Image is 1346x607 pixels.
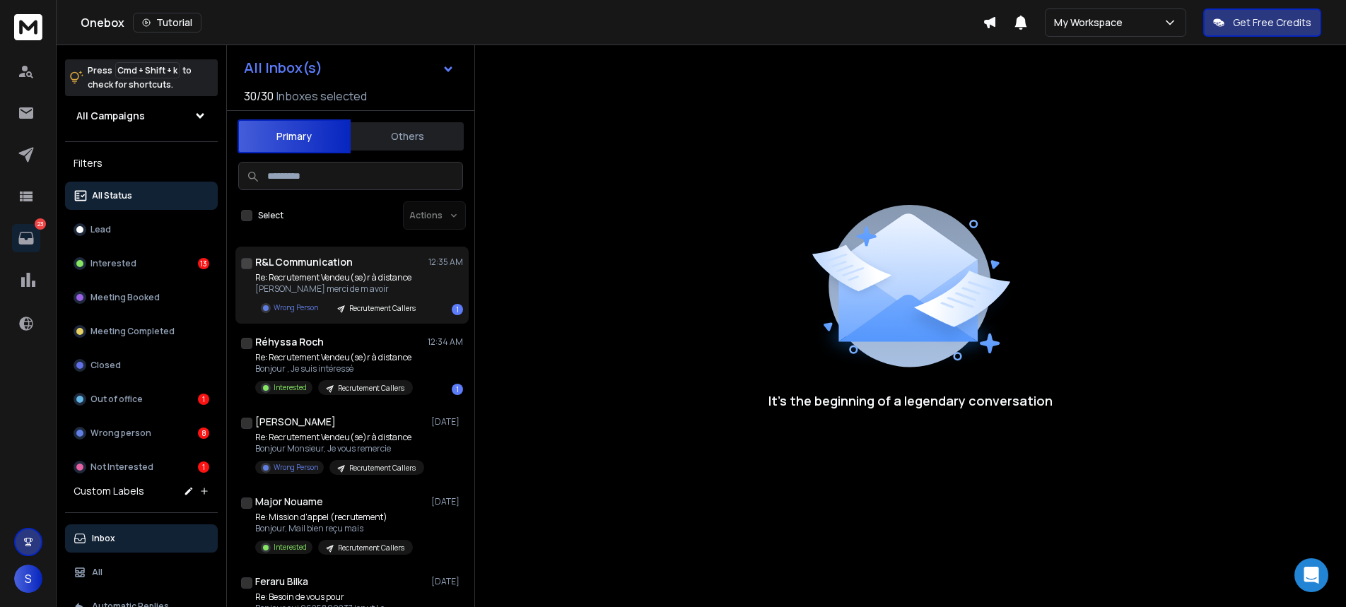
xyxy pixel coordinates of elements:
[338,543,404,553] p: Recrutement Callers
[258,210,283,221] label: Select
[351,121,464,152] button: Others
[238,119,351,153] button: Primary
[65,385,218,413] button: Out of office1
[768,391,1053,411] p: It’s the beginning of a legendary conversation
[274,382,307,393] p: Interested
[92,190,132,201] p: All Status
[255,495,323,509] h1: Major Nouame
[65,102,218,130] button: All Campaigns
[65,283,218,312] button: Meeting Booked
[65,153,218,173] h3: Filters
[14,565,42,593] button: S
[452,384,463,395] div: 1
[255,255,353,269] h1: R&L Communication
[90,461,153,473] p: Not Interested
[198,461,209,473] div: 1
[274,302,318,313] p: Wrong Person
[198,428,209,439] div: 8
[1294,558,1328,592] div: Open Intercom Messenger
[65,419,218,447] button: Wrong person8
[338,383,404,394] p: Recrutement Callers
[255,591,414,603] p: Re: Besoin de vous pour
[1203,8,1321,37] button: Get Free Credits
[198,394,209,405] div: 1
[65,182,218,210] button: All Status
[115,62,180,78] span: Cmd + Shift + k
[90,428,151,439] p: Wrong person
[452,304,463,315] div: 1
[428,257,463,268] p: 12:35 AM
[255,415,336,429] h1: [PERSON_NAME]
[65,453,218,481] button: Not Interested1
[12,224,40,252] a: 23
[76,109,145,123] h1: All Campaigns
[255,574,308,589] h1: Feraru Bilka
[255,283,424,295] p: [PERSON_NAME] merci de m avoir
[255,523,413,534] p: Bonjour, Mail bien reçu mais
[244,61,322,75] h1: All Inbox(s)
[65,249,218,278] button: Interested13
[65,524,218,553] button: Inbox
[90,292,160,303] p: Meeting Booked
[74,484,144,498] h3: Custom Labels
[92,567,103,578] p: All
[274,462,318,473] p: Wrong Person
[255,335,324,349] h1: Réhyssa Roch
[1054,16,1128,30] p: My Workspace
[88,64,192,92] p: Press to check for shortcuts.
[276,88,367,105] h3: Inboxes selected
[65,317,218,346] button: Meeting Completed
[35,218,46,230] p: 23
[255,363,413,375] p: Bonjour , Je suis intéressé
[431,496,463,507] p: [DATE]
[65,558,218,587] button: All
[90,394,143,405] p: Out of office
[428,336,463,348] p: 12:34 AM
[255,352,413,363] p: Re: Recrutement Vendeu(se)r à distance
[255,432,424,443] p: Re: Recrutement Vendeu(se)r à distance
[255,272,424,283] p: Re: Recrutement Vendeu(se)r à distance
[65,216,218,244] button: Lead
[255,443,424,454] p: Bonjour Monsieur, Je vous remercie
[431,576,463,587] p: [DATE]
[92,533,115,544] p: Inbox
[255,512,413,523] p: Re: Mission d'appel (recrutement)
[90,360,121,371] p: Closed
[1233,16,1311,30] p: Get Free Credits
[349,303,416,314] p: Recrutement Callers
[233,54,466,82] button: All Inbox(s)
[133,13,201,33] button: Tutorial
[431,416,463,428] p: [DATE]
[90,258,136,269] p: Interested
[274,542,307,553] p: Interested
[65,351,218,379] button: Closed
[81,13,983,33] div: Onebox
[90,326,175,337] p: Meeting Completed
[198,258,209,269] div: 13
[349,463,416,473] p: Recrutement Callers
[90,224,111,235] p: Lead
[244,88,274,105] span: 30 / 30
